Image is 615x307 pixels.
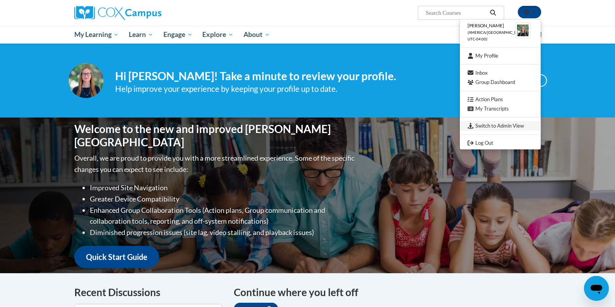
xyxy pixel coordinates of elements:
[460,138,541,148] a: Logout
[115,82,487,95] div: Help improve your experience by keeping your profile up to date.
[74,30,119,39] span: My Learning
[197,26,238,44] a: Explore
[460,68,541,78] a: Inbox
[163,30,193,39] span: Engage
[158,26,198,44] a: Engage
[460,51,541,61] a: My Profile
[584,276,609,301] iframe: Button to launch messaging window
[468,30,524,41] span: (America/[GEOGRAPHIC_DATA] UTC-04:00)
[129,30,153,39] span: Learn
[90,227,356,238] li: Diminished progression issues (site lag, video stalling, and playback issues)
[515,23,531,38] img: Learner Profile Avatar
[460,77,541,87] a: Group Dashboard
[202,30,233,39] span: Explore
[74,153,356,175] p: Overall, we are proud to provide you with a more streamlined experience. Some of the specific cha...
[518,6,541,18] button: Account Settings
[90,205,356,227] li: Enhanced Group Collaboration Tools (Action plans, Group communication and collaboration tools, re...
[238,26,275,44] a: About
[74,6,161,20] img: Cox Campus
[90,182,356,193] li: Improved Site Navigation
[74,6,222,20] a: Cox Campus
[68,63,103,98] img: Profile Image
[90,193,356,205] li: Greater Device Compatibility
[487,8,499,18] button: Search
[460,104,541,114] a: My Transcripts
[74,246,159,268] a: Quick Start Guide
[425,8,487,18] input: Search Courses
[468,23,504,28] span: [PERSON_NAME]
[460,121,541,131] a: Switch to Admin View
[124,26,158,44] a: Learn
[69,26,124,44] a: My Learning
[460,95,541,104] a: Action Plans
[74,285,222,300] h4: Recent Discussions
[234,285,541,300] h4: Continue where you left off
[63,26,553,44] div: Main menu
[115,70,487,83] h4: Hi [PERSON_NAME]! Take a minute to review your profile.
[74,123,356,149] h1: Welcome to the new and improved [PERSON_NAME][GEOGRAPHIC_DATA]
[244,30,270,39] span: About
